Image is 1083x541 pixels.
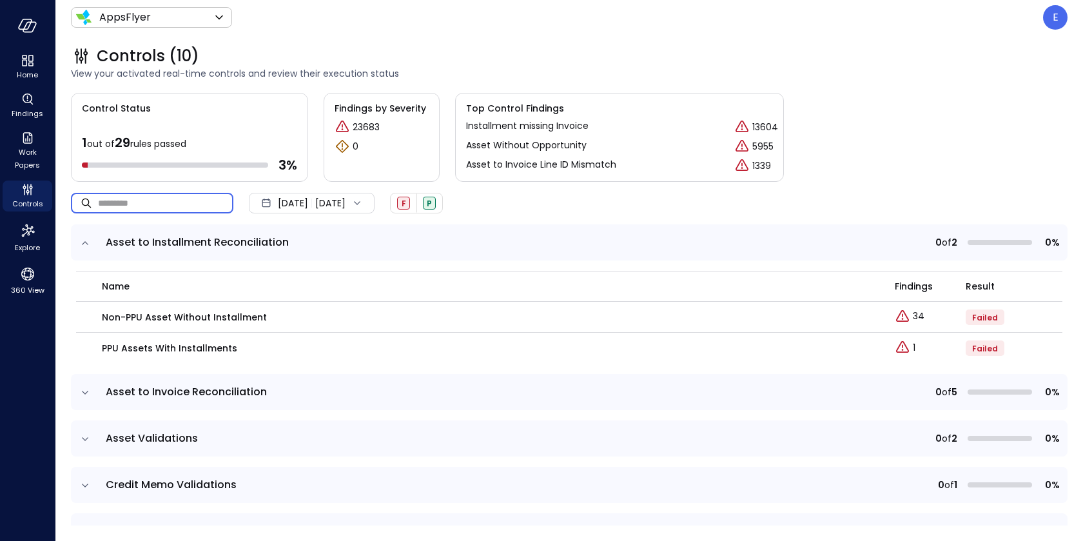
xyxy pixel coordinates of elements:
[734,158,750,173] div: Critical
[106,477,237,492] span: Credit Memo Validations
[954,478,957,492] span: 1
[938,478,944,492] span: 0
[734,139,750,154] div: Critical
[752,159,771,173] p: 1339
[82,133,87,152] span: 1
[15,241,40,254] span: Explore
[353,121,380,134] p: 23683
[79,386,92,399] button: expand row
[951,385,957,399] span: 5
[278,157,297,173] span: 3 %
[106,384,267,399] span: Asset to Invoice Reconciliation
[3,52,52,83] div: Home
[79,526,92,538] button: expand row
[466,139,587,152] p: Asset Without Opportunity
[76,10,92,25] img: Icon
[942,385,951,399] span: of
[935,385,942,399] span: 0
[106,235,289,250] span: Asset to Installment Reconciliation
[79,433,92,446] button: expand row
[72,93,151,115] span: Control Status
[466,158,616,173] a: Asset to Invoice Line ID Mismatch
[115,133,130,152] span: 29
[3,129,52,173] div: Work Papers
[3,90,52,121] div: Findings
[79,237,92,250] button: expand row
[1037,478,1060,492] span: 0%
[397,197,410,210] div: Failed
[951,431,957,446] span: 2
[102,279,130,293] span: name
[913,310,924,323] p: 34
[335,101,429,115] span: Findings by Severity
[466,101,773,115] span: Top Control Findings
[466,119,589,135] a: Installment missing Invoice
[966,279,995,293] span: Result
[17,68,38,81] span: Home
[71,66,1068,81] span: View your activated real-time controls and review their execution status
[1053,10,1059,25] p: E
[106,431,198,446] span: Asset Validations
[466,119,589,133] p: Installment missing Invoice
[466,139,587,154] a: Asset Without Opportunity
[335,119,350,135] div: Critical
[913,341,915,355] p: 1
[895,279,933,293] span: Findings
[3,181,52,211] div: Controls
[466,158,616,172] p: Asset to Invoice Line ID Mismatch
[942,524,951,538] span: of
[278,196,308,210] span: [DATE]
[895,346,915,359] a: Explore findings
[944,478,954,492] span: of
[935,431,942,446] span: 0
[102,310,267,324] p: Non-PPU Asset Without Installment
[1037,235,1060,250] span: 0%
[106,524,297,538] span: Installment to Invoice Reconciliation
[951,235,957,250] span: 2
[1037,431,1060,446] span: 0%
[972,343,998,354] span: Failed
[130,137,186,150] span: rules passed
[97,46,199,66] span: Controls (10)
[402,198,406,209] span: F
[972,312,998,323] span: Failed
[1037,385,1060,399] span: 0%
[8,146,47,172] span: Work Papers
[935,235,942,250] span: 0
[87,137,115,150] span: out of
[423,197,436,210] div: Passed
[427,198,432,209] span: P
[102,341,237,355] p: PPU Assets with Installments
[12,107,43,120] span: Findings
[752,121,778,134] p: 13604
[951,524,957,538] span: 3
[11,284,44,297] span: 360 View
[3,219,52,255] div: Explore
[353,140,358,153] p: 0
[942,431,951,446] span: of
[734,119,750,135] div: Critical
[3,263,52,298] div: 360 View
[12,197,43,210] span: Controls
[895,315,924,328] a: Explore findings
[1037,524,1060,538] span: 0%
[752,140,774,153] p: 5955
[935,524,942,538] span: 0
[335,139,350,154] div: Warning
[99,10,151,25] p: AppsFlyer
[79,479,92,492] button: expand row
[942,235,951,250] span: of
[1043,5,1068,30] div: Eleanor Yehudai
